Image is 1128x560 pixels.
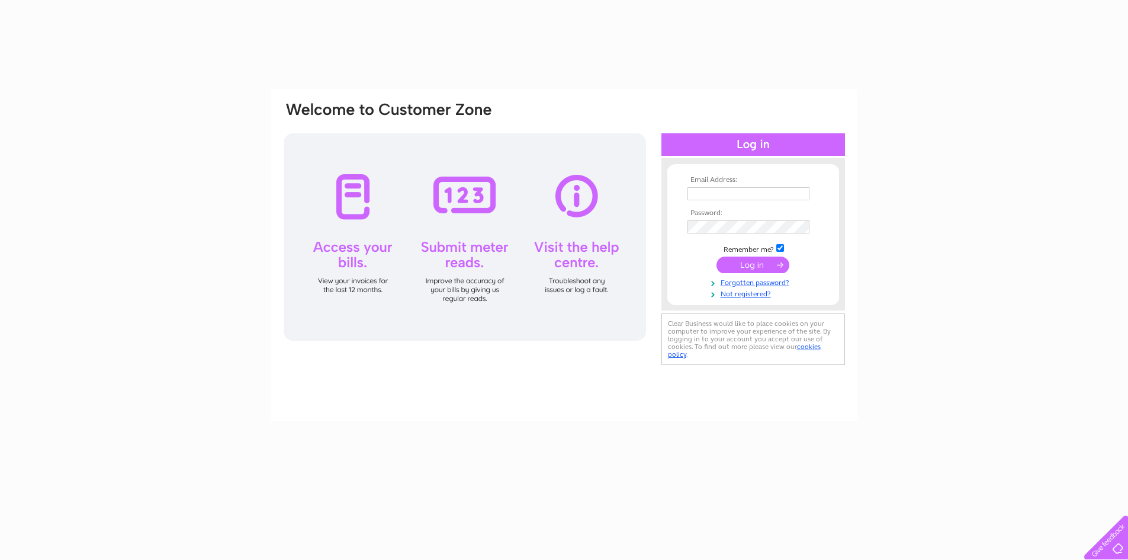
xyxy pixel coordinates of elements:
[668,343,821,359] a: cookies policy
[684,242,822,254] td: Remember me?
[684,209,822,217] th: Password:
[687,287,822,299] a: Not registered?
[716,257,789,273] input: Submit
[661,313,845,365] div: Clear Business would like to place cookies on your computer to improve your experience of the sit...
[684,176,822,184] th: Email Address:
[687,276,822,287] a: Forgotten password?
